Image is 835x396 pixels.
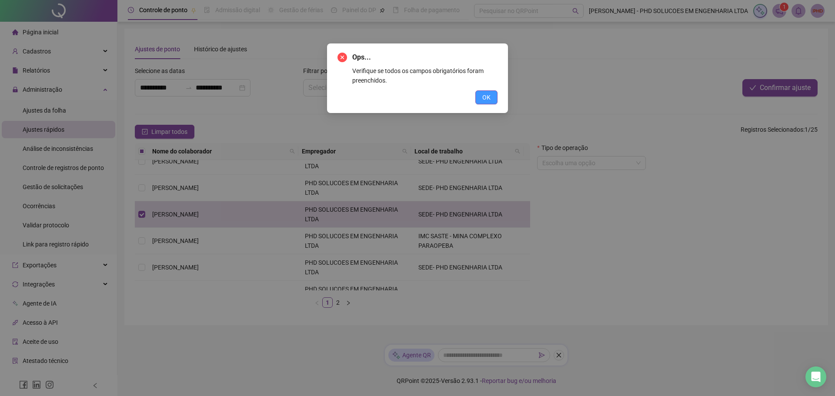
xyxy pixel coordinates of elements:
[337,53,347,62] span: close-circle
[475,90,498,104] button: OK
[482,93,491,102] span: OK
[352,52,498,63] span: Ops...
[352,66,498,85] div: Verifique se todos os campos obrigatórios foram preenchidos.
[805,366,826,387] div: Open Intercom Messenger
